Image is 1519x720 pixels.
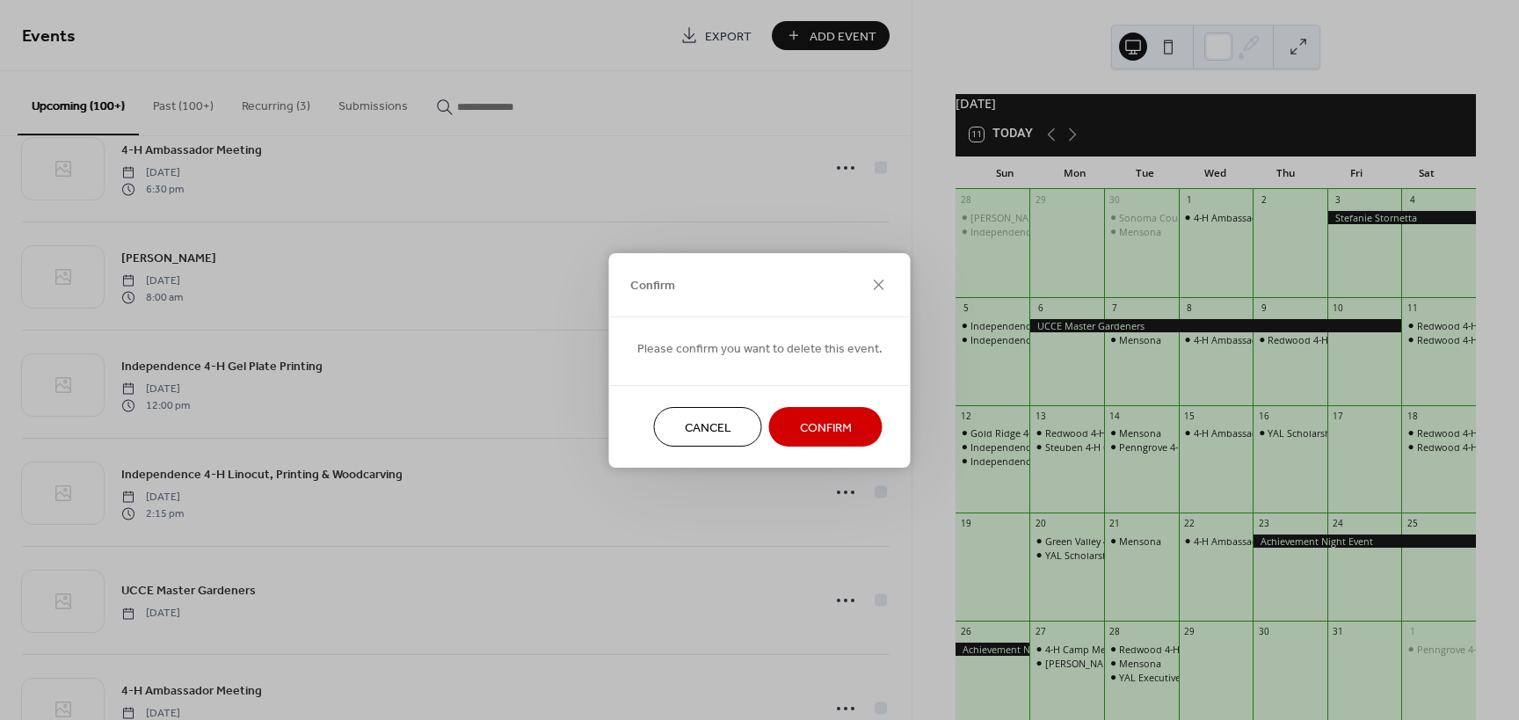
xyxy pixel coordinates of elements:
span: Confirm [800,418,852,437]
button: Confirm [769,407,883,447]
button: Cancel [654,407,762,447]
span: Cancel [685,418,731,437]
span: Confirm [630,277,675,295]
span: Please confirm you want to delete this event. [637,339,883,358]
